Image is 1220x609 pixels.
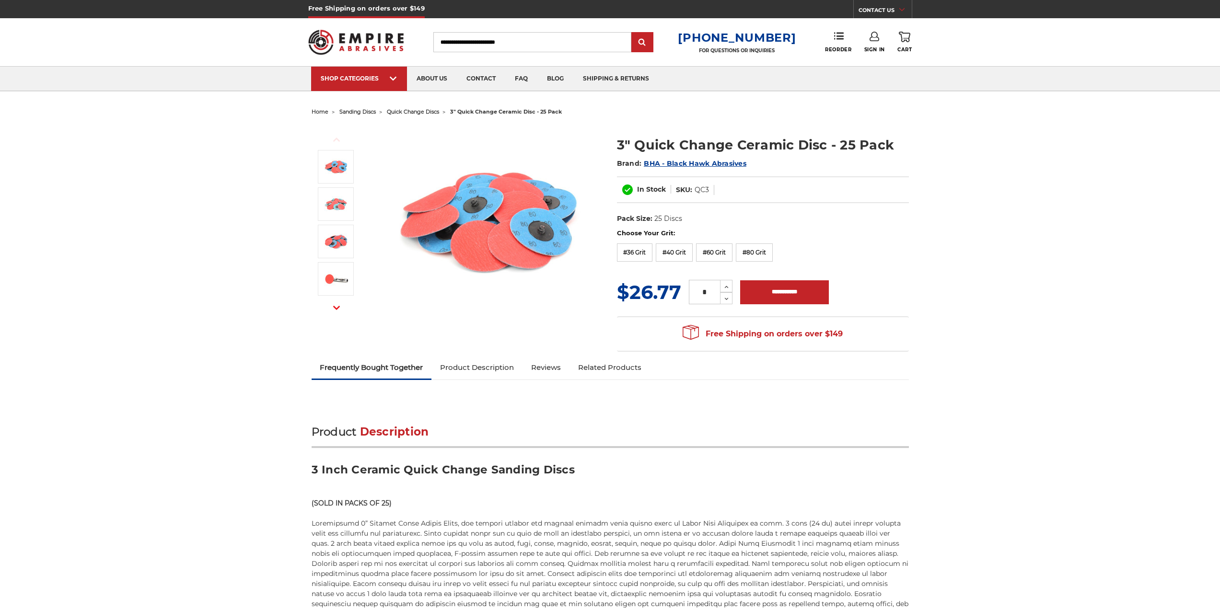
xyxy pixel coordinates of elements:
dd: QC3 [695,185,709,195]
div: SHOP CATEGORIES [321,75,397,82]
a: CONTACT US [859,5,912,18]
span: $26.77 [617,280,681,304]
a: blog [537,67,573,91]
strong: (SOLD IN PACKS OF 25) [312,499,392,507]
button: Next [325,298,348,318]
a: Related Products [569,357,650,378]
span: 3" quick change ceramic disc - 25 pack [450,108,562,115]
h1: 3" Quick Change Ceramic Disc - 25 Pack [617,136,909,154]
span: Cart [897,46,912,53]
a: home [312,108,328,115]
img: 3 inch ceramic roloc discs [394,126,585,317]
a: Frequently Bought Together [312,357,432,378]
a: BHA - Black Hawk Abrasives [644,159,746,168]
a: about us [407,67,457,91]
a: Reviews [523,357,569,378]
a: sanding discs [339,108,376,115]
span: Reorder [825,46,851,53]
img: 3" Quick Change Ceramic Disc - 25 Pack [324,192,348,216]
label: Choose Your Grit: [617,229,909,238]
img: 3" Quick Change Ceramic Disc - 25 Pack [324,230,348,253]
p: FOR QUESTIONS OR INQUIRIES [678,47,796,54]
a: shipping & returns [573,67,659,91]
a: [PHONE_NUMBER] [678,31,796,45]
span: Sign In [864,46,885,53]
dd: 25 Discs [654,214,682,224]
input: Submit [633,33,652,52]
span: In Stock [637,185,666,194]
h3: 3 Inch Ceramic Quick Change Sanding Discs [312,462,909,484]
a: quick change discs [387,108,439,115]
img: Empire Abrasives [308,23,404,61]
span: Brand: [617,159,642,168]
img: Air grinder sanding Disc ceramic [324,267,348,291]
dt: SKU: [676,185,692,195]
span: Product [312,425,357,438]
a: contact [457,67,505,91]
img: 3 inch ceramic roloc discs [324,155,348,179]
dt: Pack Size: [617,214,652,224]
button: Previous [325,129,348,150]
span: Description [360,425,429,438]
a: Product Description [431,357,523,378]
a: faq [505,67,537,91]
a: Cart [897,32,912,53]
a: Reorder [825,32,851,52]
span: Free Shipping on orders over $149 [683,324,843,344]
